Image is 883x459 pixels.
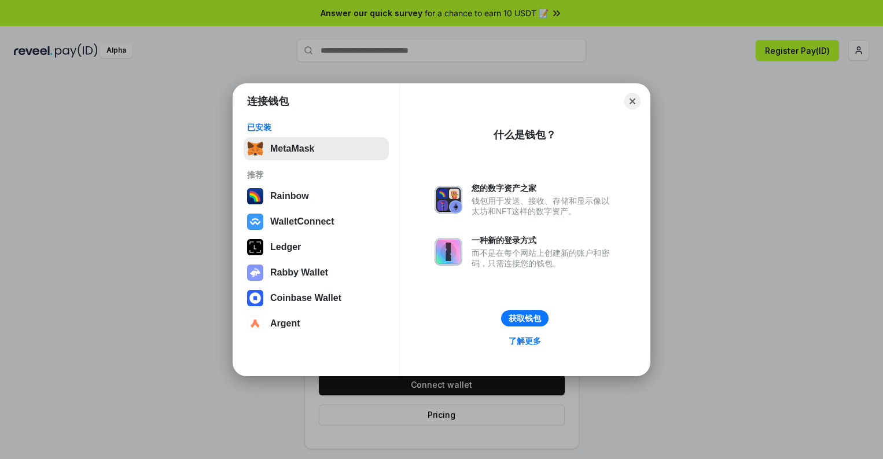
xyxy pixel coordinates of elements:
img: svg+xml,%3Csvg%20xmlns%3D%22http%3A%2F%2Fwww.w3.org%2F2000%2Fsvg%22%20fill%3D%22none%22%20viewBox... [247,265,263,281]
img: svg+xml,%3Csvg%20xmlns%3D%22http%3A%2F%2Fwww.w3.org%2F2000%2Fsvg%22%20fill%3D%22none%22%20viewBox... [435,186,462,214]
img: svg+xml,%3Csvg%20xmlns%3D%22http%3A%2F%2Fwww.w3.org%2F2000%2Fsvg%22%20width%3D%2228%22%20height%3... [247,239,263,255]
div: 了解更多 [509,336,541,346]
div: 而不是在每个网站上创建新的账户和密码，只需连接您的钱包。 [472,248,615,269]
button: Rainbow [244,185,389,208]
button: MetaMask [244,137,389,160]
div: 一种新的登录方式 [472,235,615,245]
img: svg+xml,%3Csvg%20xmlns%3D%22http%3A%2F%2Fwww.w3.org%2F2000%2Fsvg%22%20fill%3D%22none%22%20viewBox... [435,238,462,266]
div: 推荐 [247,170,385,180]
div: Coinbase Wallet [270,293,341,303]
div: 已安装 [247,122,385,133]
a: 了解更多 [502,333,548,348]
div: Argent [270,318,300,329]
button: Argent [244,312,389,335]
img: svg+xml,%3Csvg%20width%3D%2228%22%20height%3D%2228%22%20viewBox%3D%220%200%2028%2028%22%20fill%3D... [247,315,263,332]
div: MetaMask [270,144,314,154]
img: svg+xml,%3Csvg%20width%3D%2228%22%20height%3D%2228%22%20viewBox%3D%220%200%2028%2028%22%20fill%3D... [247,290,263,306]
button: Coinbase Wallet [244,287,389,310]
button: Rabby Wallet [244,261,389,284]
img: svg+xml,%3Csvg%20fill%3D%22none%22%20height%3D%2233%22%20viewBox%3D%220%200%2035%2033%22%20width%... [247,141,263,157]
h1: 连接钱包 [247,94,289,108]
button: Close [624,93,641,109]
img: svg+xml,%3Csvg%20width%3D%22120%22%20height%3D%22120%22%20viewBox%3D%220%200%20120%20120%22%20fil... [247,188,263,204]
button: WalletConnect [244,210,389,233]
div: Ledger [270,242,301,252]
div: 什么是钱包？ [494,128,556,142]
div: Rainbow [270,191,309,201]
div: WalletConnect [270,216,334,227]
div: Rabby Wallet [270,267,328,278]
div: 钱包用于发送、接收、存储和显示像以太坊和NFT这样的数字资产。 [472,196,615,216]
button: 获取钱包 [501,310,549,326]
div: 您的数字资产之家 [472,183,615,193]
button: Ledger [244,236,389,259]
div: 获取钱包 [509,313,541,324]
img: svg+xml,%3Csvg%20width%3D%2228%22%20height%3D%2228%22%20viewBox%3D%220%200%2028%2028%22%20fill%3D... [247,214,263,230]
